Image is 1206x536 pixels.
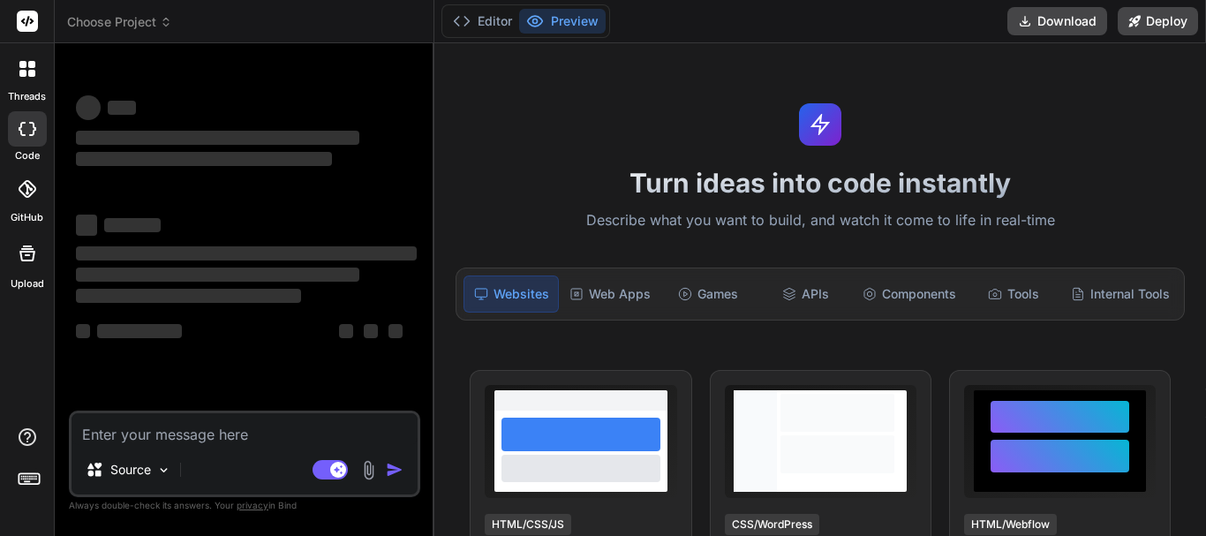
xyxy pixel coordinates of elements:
span: Choose Project [67,13,172,31]
h1: Turn ideas into code instantly [445,167,1195,199]
span: ‌ [108,101,136,115]
div: Components [856,276,963,313]
span: ‌ [76,152,332,166]
div: CSS/WordPress [725,514,819,535]
label: code [15,148,40,163]
span: ‌ [339,324,353,338]
div: HTML/CSS/JS [485,514,571,535]
p: Always double-check its answers. Your in Bind [69,497,420,514]
div: Tools [967,276,1060,313]
span: ‌ [76,215,97,236]
span: ‌ [76,324,90,338]
button: Editor [446,9,519,34]
button: Deploy [1118,7,1198,35]
img: attachment [358,460,379,480]
div: Internal Tools [1064,276,1177,313]
span: ‌ [104,218,161,232]
label: GitHub [11,210,43,225]
span: ‌ [364,324,378,338]
button: Download [1007,7,1107,35]
p: Describe what you want to build, and watch it come to life in real-time [445,209,1195,232]
span: ‌ [388,324,403,338]
img: Pick Models [156,463,171,478]
span: ‌ [97,324,182,338]
div: HTML/Webflow [964,514,1057,535]
div: Games [661,276,755,313]
label: threads [8,89,46,104]
div: Web Apps [562,276,658,313]
p: Source [110,461,151,479]
span: ‌ [76,268,359,282]
div: Websites [464,276,559,313]
button: Preview [519,9,606,34]
span: ‌ [76,131,359,145]
img: icon [386,461,403,479]
span: ‌ [76,95,101,120]
div: APIs [758,276,852,313]
span: privacy [237,500,268,510]
span: ‌ [76,246,417,260]
span: ‌ [76,289,301,303]
label: Upload [11,276,44,291]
